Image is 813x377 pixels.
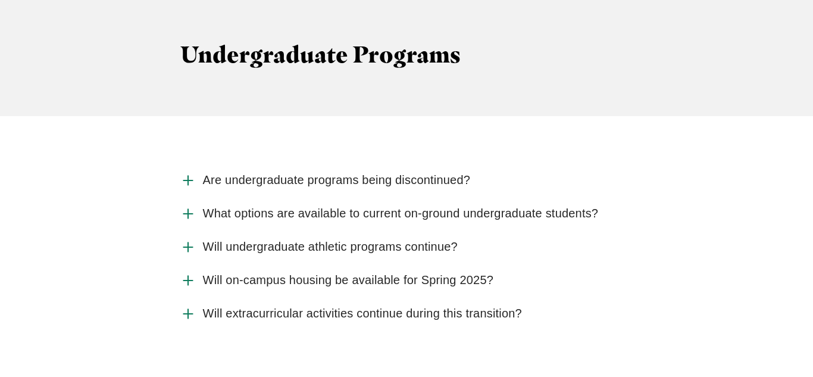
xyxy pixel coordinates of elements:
[203,239,458,254] span: Will undergraduate athletic programs continue?
[203,173,471,188] span: Are undergraduate programs being discontinued?
[203,273,493,288] span: Will on-campus housing be available for Spring 2025?
[203,306,522,321] span: Will extracurricular activities continue during this transition?
[180,41,633,68] h3: Undergraduate Programs
[203,206,599,221] span: What options are available to current on-ground undergraduate students?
